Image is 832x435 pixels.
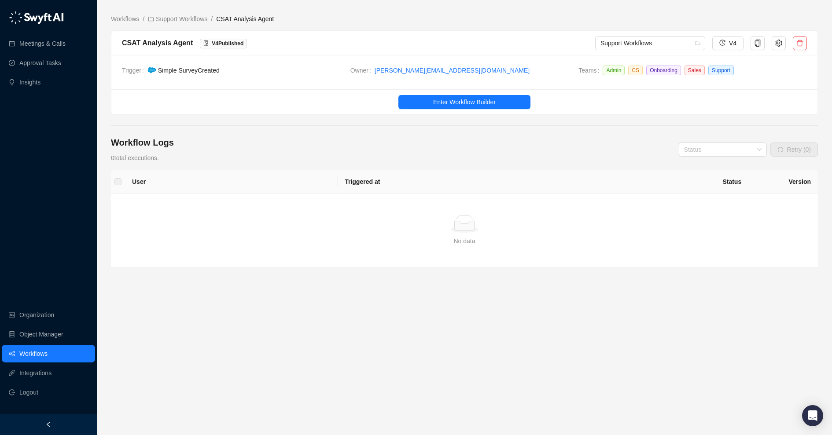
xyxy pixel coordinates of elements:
li: / [211,14,213,24]
li: / [143,14,144,24]
span: V 4 Published [212,40,243,47]
span: Enter Workflow Builder [433,97,496,107]
span: Sales [685,66,705,75]
a: Enter Workflow Builder [111,95,817,109]
span: Admin [603,66,625,75]
a: Organization [19,306,54,324]
button: V4 [712,36,744,50]
span: Support Workflows [600,37,700,50]
div: Open Intercom Messenger [802,405,823,426]
th: Version [781,170,818,194]
span: Teams [578,66,603,79]
span: Trigger [122,66,147,75]
span: file-done [203,40,209,46]
a: Approval Tasks [19,54,61,72]
div: No data [121,236,807,246]
a: Insights [19,73,40,91]
div: CSAT Analysis Agent [122,37,193,48]
a: folder Support Workflows [146,14,209,24]
a: Workflows [19,345,48,362]
th: Triggered at [338,170,715,194]
span: 0 total executions. [111,154,159,161]
span: setting [775,40,782,47]
span: Onboarding [646,66,681,75]
span: Owner [350,66,375,75]
span: delete [796,40,803,47]
button: Retry (0) [770,143,818,157]
span: CS [628,66,643,75]
th: User [125,170,338,194]
button: Enter Workflow Builder [398,95,530,109]
th: Status [715,170,781,194]
span: V4 [729,38,736,48]
a: Object Manager [19,325,63,343]
a: Integrations [19,364,52,382]
img: logo-05li4sbe.png [9,11,64,24]
span: folder [148,16,154,22]
h4: Workflow Logs [111,136,174,149]
span: history [719,40,725,46]
span: logout [9,389,15,395]
span: Simple Survey Created [158,67,220,74]
a: Workflows [109,14,141,24]
span: CSAT Analysis Agent [216,15,274,22]
span: Support [708,66,734,75]
a: Meetings & Calls [19,35,66,52]
a: [PERSON_NAME][EMAIL_ADDRESS][DOMAIN_NAME] [375,66,530,75]
span: copy [754,40,761,47]
span: left [45,421,52,428]
span: Logout [19,384,38,401]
